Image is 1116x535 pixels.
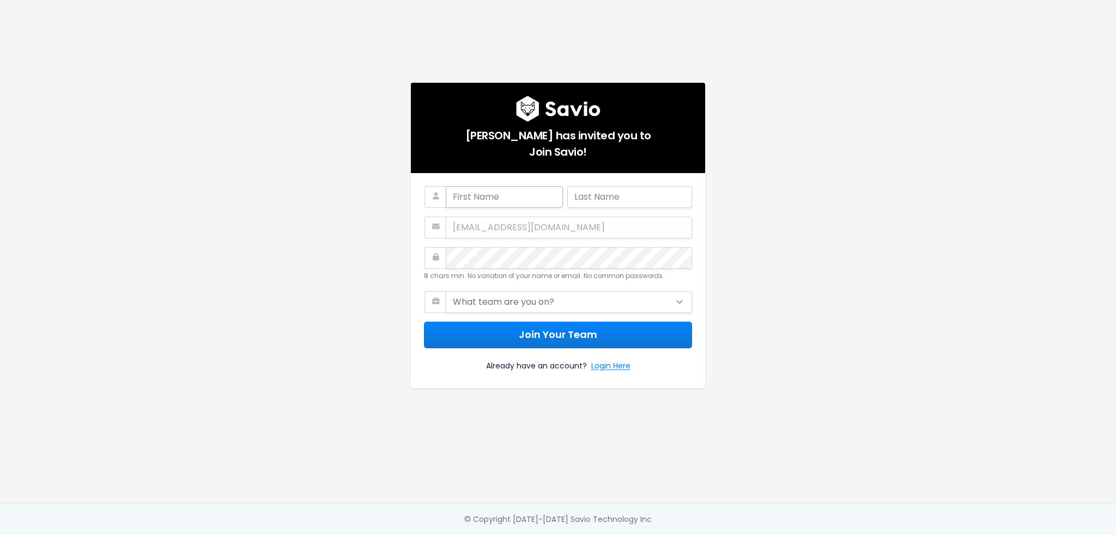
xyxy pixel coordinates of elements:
[516,96,601,122] img: logo600x187.a314fd40982d.png
[424,322,692,348] button: Join Your Team
[446,186,563,208] input: First Name
[591,359,630,375] a: Login Here
[424,348,692,375] div: Already have an account?
[567,186,692,208] input: Last Name
[424,122,692,160] h5: [PERSON_NAME] has invited you to Join Savio!
[464,513,652,526] div: © Copyright [DATE]-[DATE] Savio Technology Inc
[424,272,664,280] small: 8 chars min. No variation of your name or email. No common passwords.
